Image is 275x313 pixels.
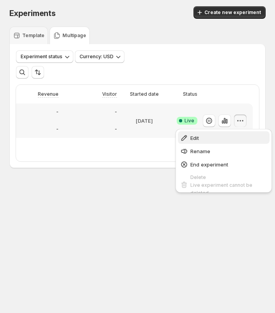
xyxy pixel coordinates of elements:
span: Live experiment cannot be deleted [190,182,252,196]
span: Edit [190,135,199,141]
p: Multipage [62,32,86,39]
button: Experiment status [16,50,73,63]
p: - [56,109,59,115]
button: Create new experiment [193,6,266,19]
span: Experiment status [21,54,62,60]
p: - [115,126,117,132]
p: Visitor [102,91,117,97]
button: Currency: USD [75,50,124,63]
span: Experiments [9,9,56,18]
button: DeleteLive experiment cannot be deleted [178,171,270,198]
span: Live [185,118,194,124]
p: [DATE] [136,117,153,125]
p: Started date [130,91,159,97]
p: - [115,109,117,115]
button: Rename [178,145,270,157]
button: End experiment [178,158,270,170]
button: Edit [178,131,270,144]
span: Rename [190,148,210,154]
span: End experiment [190,161,228,168]
span: Create new experiment [204,9,261,16]
p: Status [183,91,197,97]
p: - [56,126,59,132]
button: Sort the results [32,66,44,79]
span: Currency: USD [80,54,114,60]
div: Delete [190,173,267,181]
p: Revenue [38,91,59,97]
p: Template [22,32,44,39]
